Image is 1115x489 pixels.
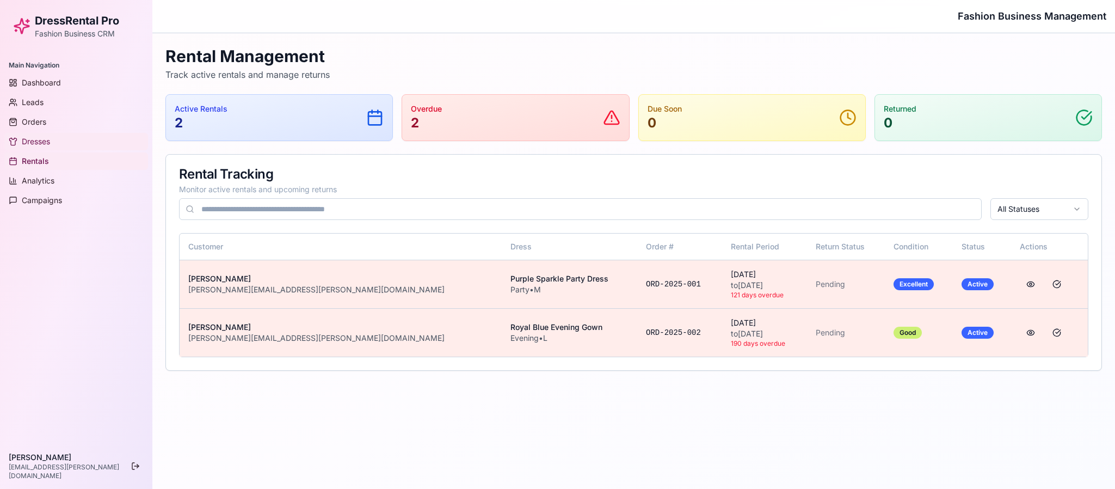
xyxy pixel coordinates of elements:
[175,103,227,114] p: Active Rentals
[179,168,1088,181] div: Rental Tracking
[4,133,148,150] a: Dresses
[188,322,493,333] p: [PERSON_NAME]
[22,195,62,206] span: Campaigns
[411,103,442,114] p: Overdue
[953,234,1011,260] th: Status
[22,136,50,147] span: Dresses
[188,284,493,295] p: [PERSON_NAME][EMAIL_ADDRESS][PERSON_NAME][DOMAIN_NAME]
[1011,234,1088,260] th: Actions
[731,317,798,328] p: [DATE]
[894,327,922,339] div: Good
[894,278,934,290] div: Excellent
[502,234,637,260] th: Dress
[722,234,806,260] th: Rental Period
[4,152,148,170] a: Rentals
[4,192,148,209] a: Campaigns
[175,114,227,132] p: 2
[958,9,1106,24] h1: Fashion Business Management
[165,46,330,66] h1: Rental Management
[816,279,845,289] span: Pending
[179,184,1088,195] div: Monitor active rentals and upcoming returns
[188,333,493,344] p: [PERSON_NAME][EMAIL_ADDRESS][PERSON_NAME][DOMAIN_NAME]
[35,28,119,39] p: Fashion Business CRM
[885,234,953,260] th: Condition
[9,452,128,463] p: [PERSON_NAME]
[22,77,61,88] span: Dashboard
[9,463,128,480] p: [EMAIL_ADDRESS][PERSON_NAME][DOMAIN_NAME]
[637,308,722,357] td: ORD-2025-002
[731,280,798,291] p: to [DATE]
[188,273,493,284] p: [PERSON_NAME]
[637,260,722,308] td: ORD-2025-001
[22,175,54,186] span: Analytics
[807,234,885,260] th: Return Status
[731,328,798,339] p: to [DATE]
[510,273,629,284] p: Purple Sparkle Party Dress
[637,234,722,260] th: Order #
[510,333,629,344] p: Evening • L
[884,103,916,114] p: Returned
[884,114,916,132] p: 0
[731,291,798,299] p: 121 days overdue
[648,103,682,114] p: Due Soon
[4,74,148,91] a: Dashboard
[816,328,845,337] span: Pending
[510,284,629,295] p: Party • M
[22,117,46,127] span: Orders
[165,68,330,81] p: Track active rentals and manage returns
[731,339,798,348] p: 190 days overdue
[731,269,798,280] p: [DATE]
[962,278,994,290] div: Active
[35,13,119,28] h2: DressRental Pro
[510,322,629,333] p: Royal Blue Evening Gown
[962,327,994,339] div: Active
[22,97,44,108] span: Leads
[4,57,148,74] div: Main Navigation
[22,156,49,167] span: Rentals
[180,234,502,260] th: Customer
[411,114,442,132] p: 2
[4,113,148,131] a: Orders
[4,172,148,190] a: Analytics
[4,94,148,111] a: Leads
[648,114,682,132] p: 0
